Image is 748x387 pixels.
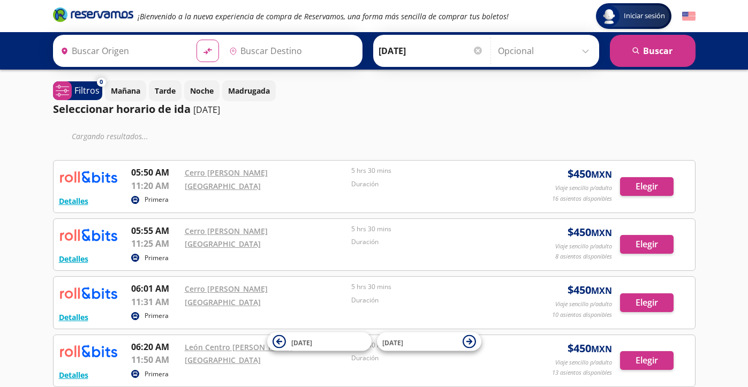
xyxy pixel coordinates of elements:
[53,6,133,26] a: Brand Logo
[552,194,612,203] p: 16 asientos disponibles
[59,340,118,362] img: RESERVAMOS
[59,253,88,264] button: Detalles
[498,37,594,64] input: Opcional
[620,351,674,370] button: Elegir
[222,80,276,101] button: Madrugada
[555,358,612,367] p: Viaje sencillo p/adulto
[620,293,674,312] button: Elegir
[53,6,133,22] i: Brand Logo
[291,338,312,347] span: [DATE]
[267,332,372,351] button: [DATE]
[111,85,140,96] p: Mañana
[131,340,179,353] p: 06:20 AM
[193,103,220,116] p: [DATE]
[56,37,188,64] input: Buscar Origen
[619,11,669,21] span: Iniciar sesión
[351,353,513,363] p: Duración
[610,35,696,67] button: Buscar
[184,80,220,101] button: Noche
[555,242,612,251] p: Viaje sencillo p/adulto
[382,338,403,347] span: [DATE]
[568,340,612,356] span: $ 450
[351,179,513,189] p: Duración
[351,295,513,305] p: Duración
[377,332,481,351] button: [DATE]
[59,224,118,246] img: RESERVAMOS
[100,78,103,87] span: 0
[555,252,612,261] p: 8 asientos disponibles
[620,177,674,196] button: Elegir
[131,179,179,192] p: 11:20 AM
[185,284,268,294] a: Cerro [PERSON_NAME]
[105,80,146,101] button: Mañana
[74,84,100,97] p: Filtros
[190,85,214,96] p: Noche
[131,353,179,366] p: 11:50 AM
[568,166,612,182] span: $ 450
[185,181,261,191] a: [GEOGRAPHIC_DATA]
[552,368,612,377] p: 13 asientos disponibles
[591,285,612,297] small: MXN
[682,10,696,23] button: English
[59,166,118,187] img: RESERVAMOS
[131,237,179,250] p: 11:25 AM
[138,11,509,21] em: ¡Bienvenido a la nueva experiencia de compra de Reservamos, una forma más sencilla de comprar tus...
[72,131,148,141] em: Cargando resultados ...
[620,235,674,254] button: Elegir
[131,224,179,237] p: 05:55 AM
[145,195,169,204] p: Primera
[351,282,513,292] p: 5 hrs 30 mins
[131,282,179,295] p: 06:01 AM
[185,226,268,236] a: Cerro [PERSON_NAME]
[185,239,261,249] a: [GEOGRAPHIC_DATA]
[591,169,612,180] small: MXN
[185,355,261,365] a: [GEOGRAPHIC_DATA]
[351,224,513,234] p: 5 hrs 30 mins
[59,369,88,381] button: Detalles
[59,312,88,323] button: Detalles
[379,37,483,64] input: Elegir Fecha
[145,253,169,263] p: Primera
[59,195,88,207] button: Detalles
[155,85,176,96] p: Tarde
[145,311,169,321] p: Primera
[131,295,179,308] p: 11:31 AM
[568,282,612,298] span: $ 450
[149,80,182,101] button: Tarde
[131,166,179,179] p: 05:50 AM
[53,101,191,117] p: Seleccionar horario de ida
[225,37,357,64] input: Buscar Destino
[591,343,612,355] small: MXN
[351,166,513,176] p: 5 hrs 30 mins
[228,85,270,96] p: Madrugada
[555,300,612,309] p: Viaje sencillo p/adulto
[591,227,612,239] small: MXN
[185,168,268,178] a: Cerro [PERSON_NAME]
[145,369,169,379] p: Primera
[185,297,261,307] a: [GEOGRAPHIC_DATA]
[351,237,513,247] p: Duración
[53,81,102,100] button: 0Filtros
[552,310,612,320] p: 10 asientos disponibles
[185,342,293,352] a: León Centro [PERSON_NAME]
[555,184,612,193] p: Viaje sencillo p/adulto
[568,224,612,240] span: $ 450
[59,282,118,303] img: RESERVAMOS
